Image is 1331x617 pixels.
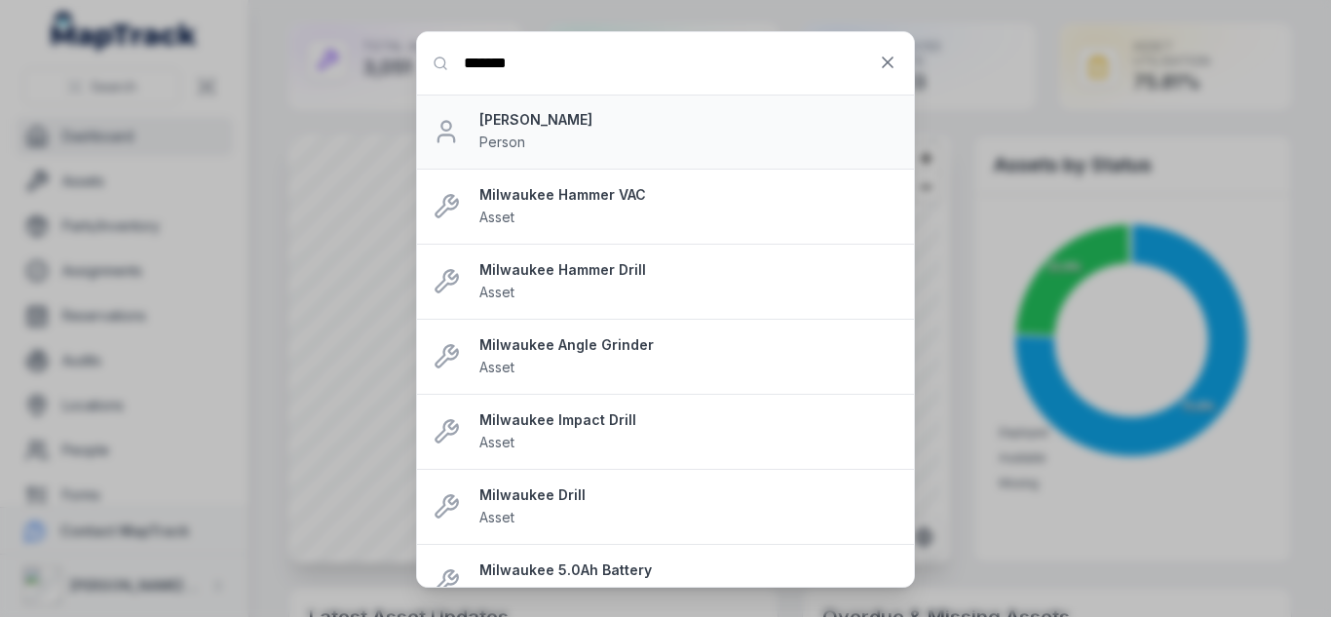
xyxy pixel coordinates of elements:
[479,410,898,430] strong: Milwaukee Impact Drill
[479,485,898,505] strong: Milwaukee Drill
[479,560,898,603] a: Milwaukee 5.0Ah BatteryAsset
[479,584,514,600] span: Asset
[479,110,898,130] strong: [PERSON_NAME]
[479,560,898,580] strong: Milwaukee 5.0Ah Battery
[479,284,514,300] span: Asset
[479,335,898,378] a: Milwaukee Angle GrinderAsset
[479,335,898,355] strong: Milwaukee Angle Grinder
[479,209,514,225] span: Asset
[479,260,898,280] strong: Milwaukee Hammer Drill
[479,509,514,525] span: Asset
[479,359,514,375] span: Asset
[479,260,898,303] a: Milwaukee Hammer DrillAsset
[479,434,514,450] span: Asset
[479,185,898,228] a: Milwaukee Hammer VACAsset
[479,410,898,453] a: Milwaukee Impact DrillAsset
[479,134,525,150] span: Person
[479,110,898,153] a: [PERSON_NAME]Person
[479,185,898,205] strong: Milwaukee Hammer VAC
[479,485,898,528] a: Milwaukee DrillAsset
